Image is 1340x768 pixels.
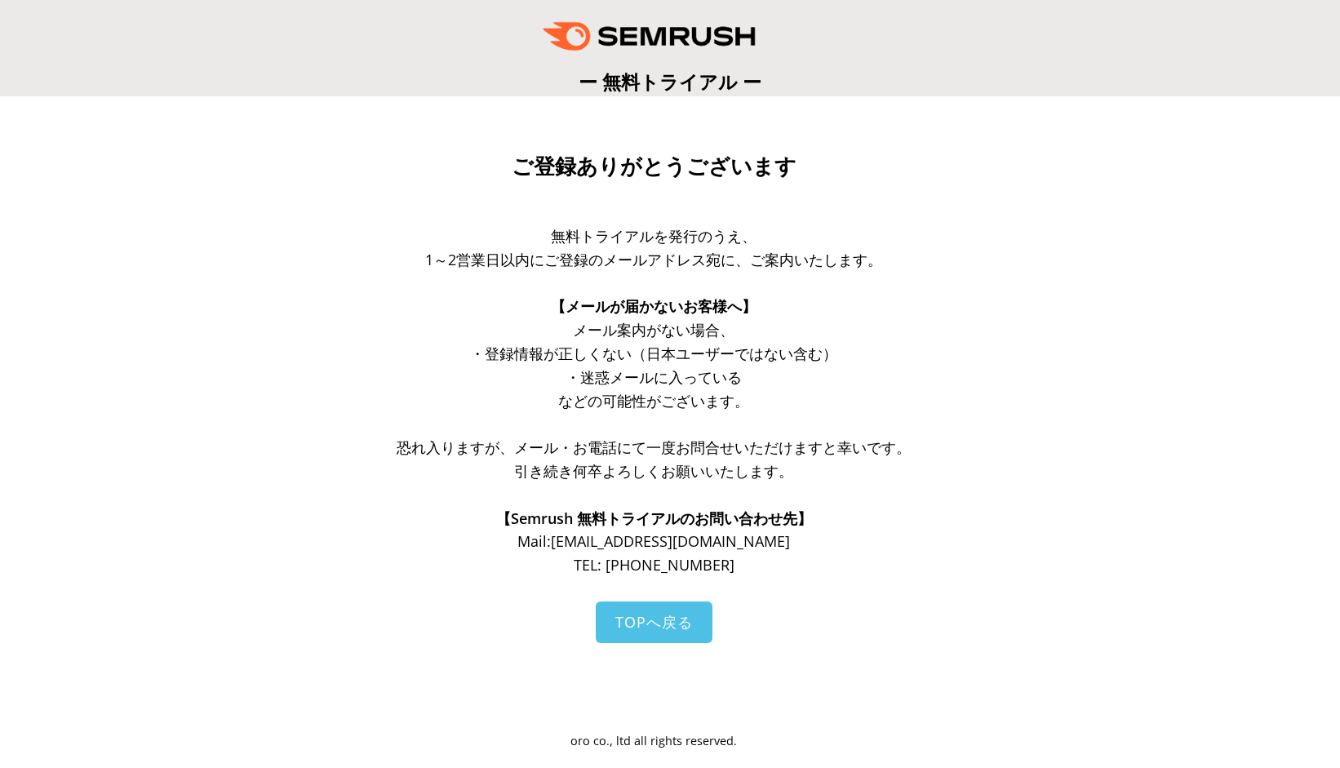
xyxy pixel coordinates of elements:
[551,226,757,246] span: 無料トライアルを発行のうえ、
[579,69,761,95] span: ー 無料トライアル ー
[425,250,882,269] span: 1～2営業日以内にご登録のメールアドレス宛に、ご案内いたします。
[517,531,790,551] span: Mail: [EMAIL_ADDRESS][DOMAIN_NAME]
[596,602,712,643] a: TOPへ戻る
[558,391,749,411] span: などの可能性がございます。
[470,344,837,363] span: ・登録情報が正しくない（日本ユーザーではない含む）
[570,733,737,748] span: oro co., ltd all rights reserved.
[573,320,734,340] span: メール案内がない場合、
[512,154,796,179] span: ご登録ありがとうございます
[566,367,742,387] span: ・迷惑メールに入っている
[574,555,734,575] span: TEL: [PHONE_NUMBER]
[615,612,693,632] span: TOPへ戻る
[551,296,757,316] span: 【メールが届かないお客様へ】
[514,461,793,481] span: 引き続き何卒よろしくお願いいたします。
[397,437,911,457] span: 恐れ入りますが、メール・お電話にて一度お問合せいただけますと幸いです。
[496,508,812,528] span: 【Semrush 無料トライアルのお問い合わせ先】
